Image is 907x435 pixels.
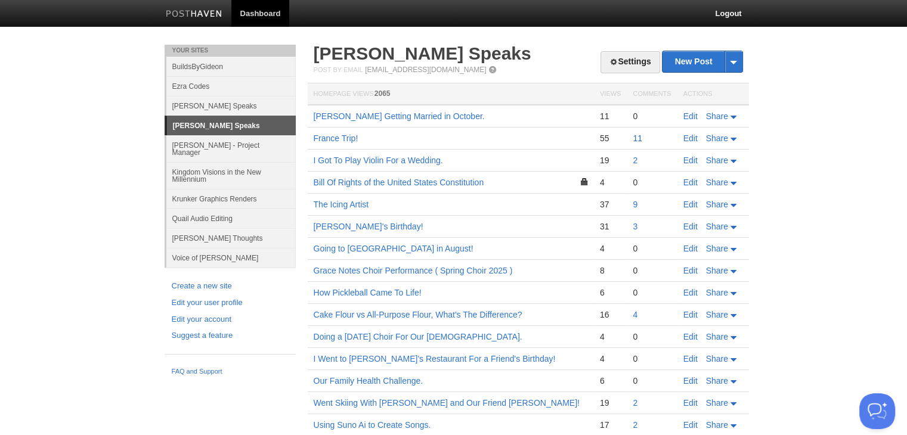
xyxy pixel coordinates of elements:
a: [PERSON_NAME] Thoughts [166,228,296,248]
span: Share [706,244,728,253]
span: Share [706,332,728,341]
a: Edit [683,376,698,386]
a: Edit [683,133,698,143]
div: 6 [600,375,621,386]
a: New Post [663,51,742,72]
a: 9 [633,200,637,209]
a: Quail Audio Editing [166,209,296,228]
span: Share [706,288,728,297]
a: Edit your account [172,313,289,326]
a: 2 [633,420,637,430]
a: Edit [683,354,698,363]
span: Share [706,200,728,209]
a: Edit [683,178,698,187]
a: 11 [633,133,642,143]
span: Share [706,310,728,319]
a: Edit your user profile [172,297,289,309]
div: 0 [633,265,671,276]
th: Views [594,83,627,105]
a: [PERSON_NAME] - Project Manager [166,135,296,162]
a: Voice of [PERSON_NAME] [166,248,296,268]
span: 2065 [374,89,391,98]
div: 6 [600,287,621,298]
span: Share [706,376,728,386]
a: [PERSON_NAME] Speaks [166,96,296,116]
span: Share [706,133,728,143]
a: 4 [633,310,637,319]
span: Share [706,222,728,231]
th: Actions [677,83,749,105]
a: [PERSON_NAME] Speaks [314,44,531,63]
a: How Pickleball Came To Life! [314,288,422,297]
iframe: Help Scout Beacon - Open [859,393,895,429]
a: [EMAIL_ADDRESS][DOMAIN_NAME] [365,66,486,74]
a: 2 [633,156,637,165]
a: Using Suno Ai to Create Songs. [314,420,431,430]
div: 8 [600,265,621,276]
span: Share [706,266,728,275]
div: 31 [600,221,621,232]
div: 19 [600,397,621,408]
a: France Trip! [314,133,358,143]
div: 37 [600,199,621,210]
a: BuildsByGideon [166,57,296,76]
span: Share [706,420,728,430]
a: Went Skiing With [PERSON_NAME] and Our Friend [PERSON_NAME]! [314,398,580,408]
div: 16 [600,309,621,320]
div: 4 [600,243,621,254]
a: [PERSON_NAME] Speaks [167,116,296,135]
a: Settings [600,51,660,73]
a: Edit [683,111,698,121]
div: 4 [600,177,621,188]
span: Share [706,354,728,363]
span: Share [706,178,728,187]
a: Edit [683,332,698,341]
a: Suggest a feature [172,330,289,342]
div: 0 [633,243,671,254]
a: 3 [633,222,637,231]
a: Kingdom Visions in the New Millennium [166,162,296,189]
div: 0 [633,177,671,188]
a: The Icing Artist [314,200,369,209]
a: Edit [683,244,698,253]
div: 0 [633,111,671,122]
span: Post by Email [314,66,363,73]
a: [PERSON_NAME] Getting Married in October. [314,111,485,121]
div: 11 [600,111,621,122]
span: Share [706,156,728,165]
a: [PERSON_NAME]'s Birthday! [314,222,423,231]
th: Comments [627,83,677,105]
img: Posthaven-bar [166,10,222,19]
a: 2 [633,398,637,408]
a: FAQ and Support [172,366,289,377]
a: Bill Of Rights of the United States Constitution [314,178,484,187]
div: 0 [633,353,671,364]
a: Doing a [DATE] Choir For Our [DEMOGRAPHIC_DATA]. [314,332,522,341]
div: 0 [633,287,671,298]
div: 17 [600,420,621,430]
a: Edit [683,266,698,275]
a: Krunker Graphics Renders [166,189,296,209]
div: 0 [633,375,671,386]
a: Ezra Codes [166,76,296,96]
th: Homepage Views [308,83,594,105]
a: Grace Notes Choir Performance ( Spring Choir 2025 ) [314,266,513,275]
a: Cake Flour vs All-Purpose Flour, What's The Difference? [314,310,522,319]
li: Your Sites [165,45,296,57]
a: Going to [GEOGRAPHIC_DATA] in August! [314,244,473,253]
a: Edit [683,222,698,231]
a: Edit [683,310,698,319]
a: Edit [683,156,698,165]
a: I Got To Play Violin For a Wedding. [314,156,443,165]
div: 19 [600,155,621,166]
a: Edit [683,420,698,430]
div: 4 [600,353,621,364]
span: Share [706,111,728,121]
span: Share [706,398,728,408]
a: Edit [683,200,698,209]
a: Create a new site [172,280,289,293]
a: Edit [683,288,698,297]
div: 0 [633,331,671,342]
a: Our Family Health Challenge. [314,376,423,386]
a: Edit [683,398,698,408]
